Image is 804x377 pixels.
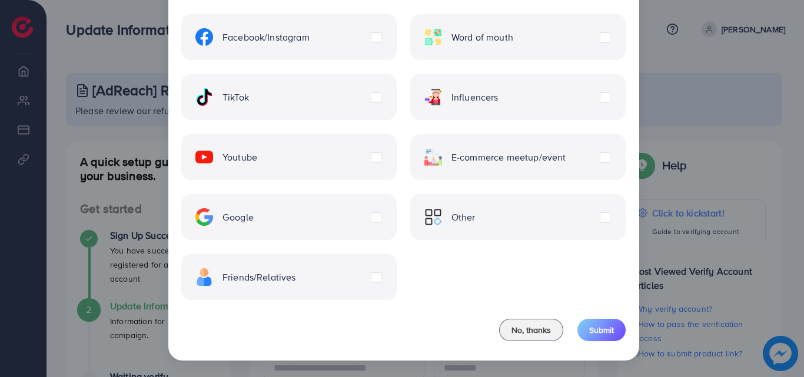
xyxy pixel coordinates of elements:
[195,28,213,46] img: ic-facebook.134605ef.svg
[589,324,614,336] span: Submit
[511,324,551,336] span: No, thanks
[195,208,213,226] img: ic-google.5bdd9b68.svg
[577,319,626,341] button: Submit
[451,151,566,164] span: E-commerce meetup/event
[195,88,213,106] img: ic-tiktok.4b20a09a.svg
[424,208,442,226] img: ic-other.99c3e012.svg
[195,268,213,286] img: ic-freind.8e9a9d08.svg
[195,148,213,166] img: ic-youtube.715a0ca2.svg
[222,31,310,44] span: Facebook/Instagram
[451,211,476,224] span: Other
[499,319,563,341] button: No, thanks
[222,151,257,164] span: Youtube
[451,31,513,44] span: Word of mouth
[222,211,254,224] span: Google
[222,271,296,284] span: Friends/Relatives
[424,28,442,46] img: ic-word-of-mouth.a439123d.svg
[451,91,499,104] span: Influencers
[424,88,442,106] img: ic-influencers.a620ad43.svg
[424,148,442,166] img: ic-ecommerce.d1fa3848.svg
[222,91,249,104] span: TikTok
